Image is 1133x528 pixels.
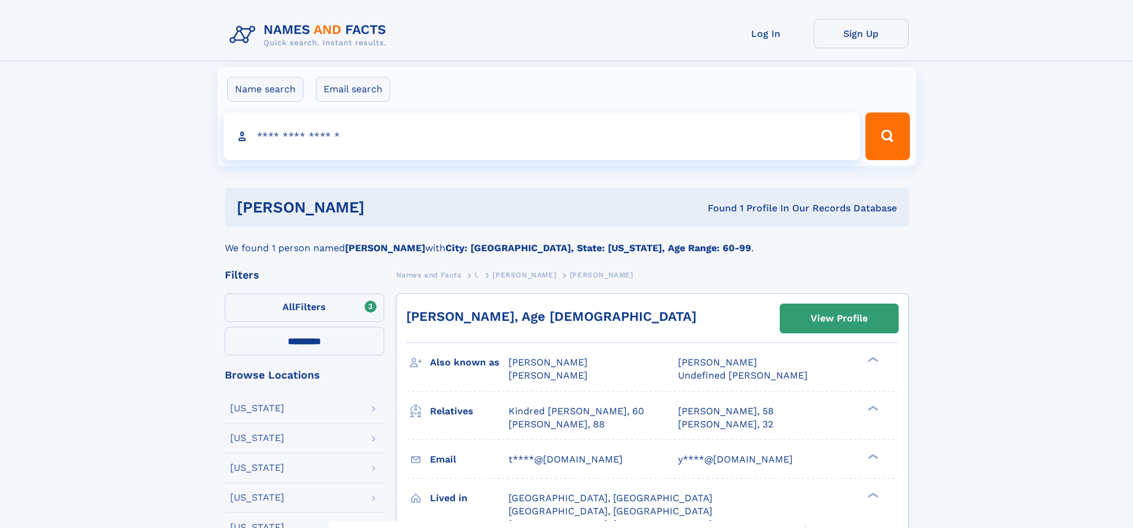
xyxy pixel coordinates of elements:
[509,418,605,431] a: [PERSON_NAME], 88
[865,452,879,460] div: ❯
[678,418,773,431] a: [PERSON_NAME], 32
[230,404,284,413] div: [US_STATE]
[316,77,390,102] label: Email search
[406,309,696,324] a: [PERSON_NAME], Age [DEMOGRAPHIC_DATA]
[718,19,814,48] a: Log In
[475,267,479,282] a: L
[492,271,556,279] span: [PERSON_NAME]
[509,505,713,517] span: [GEOGRAPHIC_DATA], [GEOGRAPHIC_DATA]
[225,293,384,322] label: Filters
[445,242,751,254] b: City: [GEOGRAPHIC_DATA], State: [US_STATE], Age Range: 60-99
[865,491,879,499] div: ❯
[225,227,909,255] div: We found 1 person named with .
[475,271,479,279] span: L
[430,449,509,470] h3: Email
[227,77,303,102] label: Name search
[396,267,462,282] a: Names and Facts
[345,242,425,254] b: [PERSON_NAME]
[492,267,556,282] a: [PERSON_NAME]
[430,352,509,373] h3: Also known as
[430,488,509,508] h3: Lived in
[678,357,757,368] span: [PERSON_NAME]
[814,19,909,48] a: Sign Up
[678,370,808,381] span: Undefined [PERSON_NAME]
[283,301,295,313] span: All
[509,370,588,381] span: [PERSON_NAME]
[865,113,909,160] button: Search Button
[224,113,861,160] input: search input
[230,463,284,473] div: [US_STATE]
[225,270,384,280] div: Filters
[230,433,284,443] div: [US_STATE]
[430,401,509,421] h3: Relatives
[865,356,879,364] div: ❯
[780,304,898,333] a: View Profile
[509,357,588,368] span: [PERSON_NAME]
[811,305,868,332] div: View Profile
[678,405,774,418] a: [PERSON_NAME], 58
[230,493,284,502] div: [US_STATE]
[225,19,396,51] img: Logo Names and Facts
[536,202,897,215] div: Found 1 Profile In Our Records Database
[225,370,384,380] div: Browse Locations
[865,404,879,412] div: ❯
[509,405,644,418] a: Kindred [PERSON_NAME], 60
[237,200,536,215] h1: [PERSON_NAME]
[570,271,633,279] span: [PERSON_NAME]
[509,492,713,504] span: [GEOGRAPHIC_DATA], [GEOGRAPHIC_DATA]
